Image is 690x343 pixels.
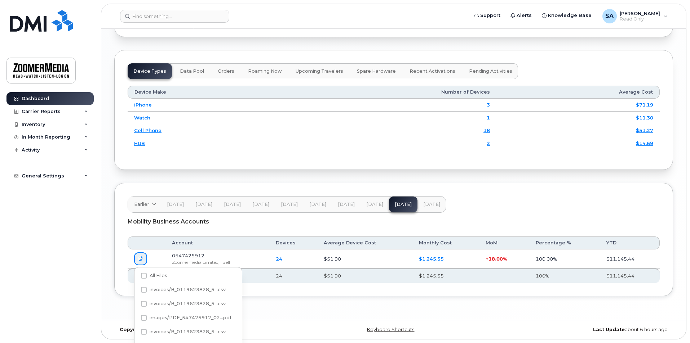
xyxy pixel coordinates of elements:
[141,330,226,336] span: invoices/B_0119623828_547425912_25082025_DTL.csv
[128,197,161,212] a: Earlier
[412,268,479,283] th: $1,245.55
[224,202,241,207] span: [DATE]
[483,127,490,133] a: 18
[134,102,152,108] a: iPhone
[281,202,298,207] span: [DATE]
[505,8,537,23] a: Alerts
[487,327,673,333] div: about 6 hours ago
[317,236,412,249] th: Average Device Cost
[620,16,660,22] span: Read Only
[141,316,231,322] span: images/PDF_547425912_027_0000000000.pdf
[317,249,412,268] td: $51.90
[114,327,301,333] div: MyServe [DATE]–[DATE]
[317,268,412,283] th: $51.90
[276,256,282,262] a: 24
[165,236,269,249] th: Account
[496,86,660,99] th: Average Cost
[412,236,479,249] th: Monthly Cost
[488,256,507,262] span: 18.00%
[309,202,326,207] span: [DATE]
[150,273,167,278] span: All Files
[296,68,343,74] span: Upcoming Travelers
[486,256,488,262] span: +
[195,202,212,207] span: [DATE]
[605,12,614,21] span: SA
[537,8,597,23] a: Knowledge Base
[600,268,660,283] th: $11,145.44
[357,68,396,74] span: Spare Hardware
[269,236,317,249] th: Devices
[636,140,653,146] a: $14.69
[269,268,317,283] th: 24
[134,127,162,133] a: Cell Phone
[128,86,283,99] th: Device Make
[487,102,490,108] a: 3
[423,202,440,207] span: [DATE]
[636,102,653,108] a: $71.19
[480,12,500,19] span: Support
[469,8,505,23] a: Support
[172,259,220,265] span: Zoomermedia Limited,
[150,287,226,292] span: invoices/B_0119623828_5...csv
[419,256,444,262] a: $1,245.55
[248,68,282,74] span: Roaming Now
[150,315,231,320] span: images/PDF_547425912_02...pdf
[548,12,592,19] span: Knowledge Base
[593,327,625,332] strong: Last Update
[120,10,229,23] input: Find something...
[600,236,660,249] th: YTD
[172,253,204,258] span: 0547425912
[150,301,226,306] span: invoices/B_0119623828_5...csv
[252,202,269,207] span: [DATE]
[338,202,355,207] span: [DATE]
[180,68,204,74] span: Data Pool
[222,259,230,265] span: Bell
[134,115,150,121] a: Watch
[469,68,512,74] span: Pending Activities
[529,236,600,249] th: Percentage %
[636,127,653,133] a: $51.27
[141,302,226,308] span: invoices/B_0119623828_547425912_25082025_MOB.csv
[600,249,660,268] td: $11,145.44
[120,327,146,332] strong: Copyright
[529,249,600,268] td: 100.00%
[134,140,145,146] a: HUB
[487,140,490,146] a: 2
[479,236,529,249] th: MoM
[529,268,600,283] th: 100%
[150,329,226,334] span: invoices/B_0119623828_5...csv
[283,86,496,99] th: Number of Devices
[134,201,149,208] span: Earlier
[128,213,660,231] div: Mobility Business Accounts
[597,9,673,23] div: Syed Ali
[167,202,184,207] span: [DATE]
[141,288,226,294] span: invoices/B_0119623828_547425912_25082025_ACC.csv
[487,115,490,121] a: 1
[517,12,532,19] span: Alerts
[410,68,455,74] span: Recent Activations
[636,115,653,121] a: $11.30
[366,202,383,207] span: [DATE]
[367,327,414,332] a: Keyboard Shortcuts
[620,10,660,16] span: [PERSON_NAME]
[218,68,234,74] span: Orders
